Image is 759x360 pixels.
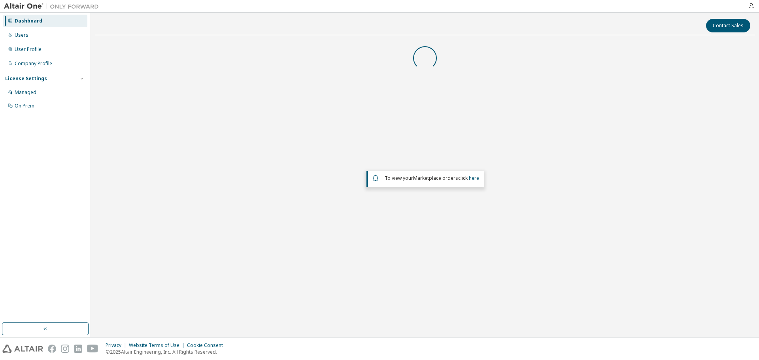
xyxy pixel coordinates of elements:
[15,32,28,38] div: Users
[74,345,82,353] img: linkedin.svg
[15,103,34,109] div: On Prem
[706,19,750,32] button: Contact Sales
[106,349,228,355] p: © 2025 Altair Engineering, Inc. All Rights Reserved.
[469,175,479,181] a: here
[187,342,228,349] div: Cookie Consent
[413,175,458,181] em: Marketplace orders
[48,345,56,353] img: facebook.svg
[106,342,129,349] div: Privacy
[5,75,47,82] div: License Settings
[129,342,187,349] div: Website Terms of Use
[15,46,42,53] div: User Profile
[87,345,98,353] img: youtube.svg
[61,345,69,353] img: instagram.svg
[15,89,36,96] div: Managed
[385,175,479,181] span: To view your click
[2,345,43,353] img: altair_logo.svg
[15,18,42,24] div: Dashboard
[4,2,103,10] img: Altair One
[15,60,52,67] div: Company Profile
